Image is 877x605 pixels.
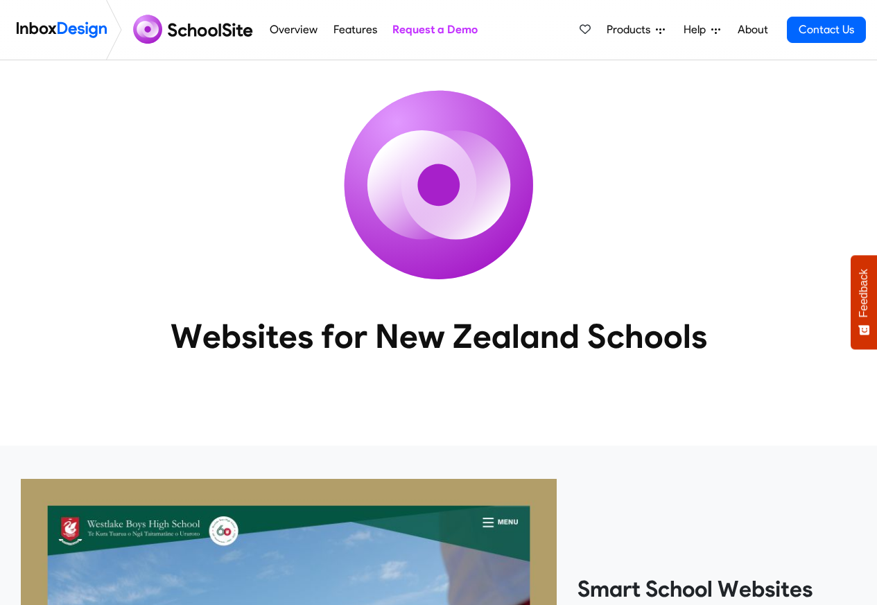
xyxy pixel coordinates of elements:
[733,16,772,44] a: About
[578,575,856,603] heading: Smart School Websites
[601,16,670,44] a: Products
[851,255,877,349] button: Feedback - Show survey
[858,269,870,317] span: Feedback
[266,16,322,44] a: Overview
[787,17,866,43] a: Contact Us
[607,21,656,38] span: Products
[388,16,481,44] a: Request a Demo
[314,60,564,310] img: icon_schoolsite.svg
[128,13,262,46] img: schoolsite logo
[684,21,711,38] span: Help
[329,16,381,44] a: Features
[678,16,726,44] a: Help
[110,315,768,357] heading: Websites for New Zealand Schools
